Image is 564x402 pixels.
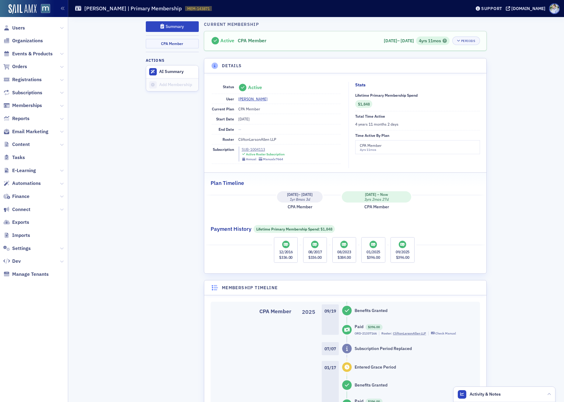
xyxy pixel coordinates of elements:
[277,239,295,262] a: 12/2016$336.00
[341,362,353,372] div: Subscription Graced
[401,38,414,43] span: [DATE]
[368,325,380,329] span: $396.00
[12,102,42,109] span: Memberships
[279,255,293,260] span: $336.00
[219,127,234,132] span: End Date
[3,154,25,161] a: Tasks
[416,36,450,45] div: 4yrs 11mos
[238,96,268,102] a: [PERSON_NAME]
[355,82,366,88] div: Stats
[381,331,392,335] div: Roster:
[12,115,30,122] span: Reports
[248,85,262,91] div: Active
[367,255,380,260] span: $396.00
[223,84,234,89] span: Status
[12,258,21,265] span: Dev
[220,38,234,44] div: Active
[222,285,278,291] h4: Membership Timeline
[3,63,27,70] a: Orders
[355,365,396,370] div: Entered Grace Period
[12,232,30,239] span: Imports
[12,141,30,148] span: Content
[321,226,332,232] span: $1,848
[12,25,25,31] span: Users
[355,383,387,388] div: Benefits Granted
[461,39,475,43] div: Periods
[3,271,49,278] a: Manage Tenants
[324,306,336,317] div: 09/19
[470,391,501,397] span: Activity & Notes
[308,255,322,260] span: $336.00
[506,6,548,11] button: [DOMAIN_NAME]
[355,119,480,129] dd: 4 years 11 months 2 days
[12,154,25,161] span: Tasks
[146,39,199,48] button: CPA Member
[287,197,313,202] div: 1yr 8mos 3d
[212,106,234,111] span: Current Plan
[355,100,373,108] div: 1,848
[12,180,41,187] span: Automations
[9,4,37,14] img: SailAMX
[256,226,321,232] span: Lifetime Primary Membership Spend :
[303,237,327,263] div: Payment
[298,304,315,322] div: 2025
[3,193,30,200] a: Finance
[341,325,353,335] div: Subscription Period Paid
[279,249,293,254] span: 12/2016
[364,239,382,262] a: 01/2025$396.00
[3,141,30,148] a: Content
[12,219,29,226] span: Exports
[360,143,382,148] div: CPA Member
[360,148,382,152] div: 4yrs 11mos
[366,249,380,254] span: 01/2025
[324,362,336,374] div: 01/17
[419,38,447,44] div: 4yrs 11mos
[211,179,244,187] h2: Plan Timeline
[146,21,199,32] button: Summary
[355,331,377,335] a: ORD-21337166
[452,36,480,45] button: Periods
[211,225,251,233] h2: Payment History
[324,343,336,355] div: 07/07
[342,191,411,203] div: 2022-07-01 16:14:44
[37,4,50,14] a: View Homepage
[341,344,353,354] div: Subscription Period Replaced
[341,306,353,316] div: Subscription Period Started
[355,133,389,138] span: Time Active by Plan
[12,167,36,174] span: E-Learning
[259,308,291,315] a: CPA Member
[238,134,341,144] dd: CliftonLarsonAllen LLP
[396,249,409,254] span: 09/2025
[366,324,383,330] div: 396
[287,192,298,197] span: [DATE]
[238,116,250,121] span: [DATE]
[3,76,42,83] a: Registrations
[364,197,389,202] div: 3yrs 2mos 27d
[274,237,298,263] div: Payment
[238,104,341,114] dd: CPA Member
[263,157,283,161] div: Manual x7664
[364,192,389,197] span: – Now
[361,237,385,263] div: Payment
[384,38,414,43] span: –
[394,239,412,262] a: 09/2025$396.00
[226,96,234,101] span: User
[12,50,53,57] span: Events & Products
[393,331,426,335] a: CliftonLarsonAllen LLP
[12,128,48,135] span: Email Marketing
[159,82,195,88] div: Add Membership
[396,255,409,260] span: $396.00
[306,239,324,262] a: 08/2017$336.00
[242,147,285,152] a: SUB-1004113
[12,63,27,70] span: Orders
[384,38,397,43] span: [DATE]
[277,191,323,203] div: 2016-12-05 00:00:00
[511,6,545,11] div: [DOMAIN_NAME]
[187,6,210,11] span: MEM-143871
[12,76,42,83] span: Registrations
[301,192,313,197] span: [DATE]
[322,342,339,355] div: 7/7/2025 10:42 AM undefined
[3,206,30,213] a: Connect
[238,127,241,132] span: —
